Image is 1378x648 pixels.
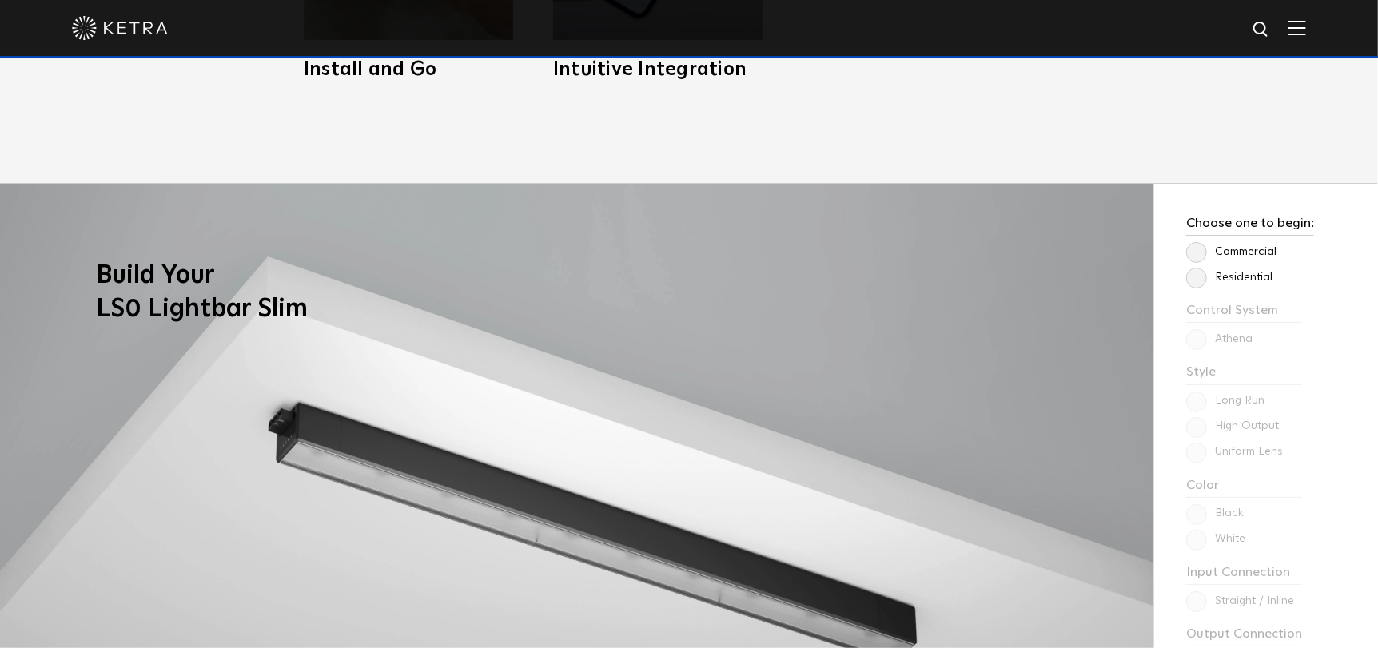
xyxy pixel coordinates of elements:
[553,60,763,79] h3: Intuitive Integration
[1288,20,1306,35] img: Hamburger%20Nav.svg
[72,16,168,40] img: ketra-logo-2019-white
[304,60,513,79] h3: Install and Go
[1186,216,1314,236] h3: Choose one to begin:
[1186,245,1276,259] label: Commercial
[1186,271,1272,284] label: Residential
[1252,20,1272,40] img: search icon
